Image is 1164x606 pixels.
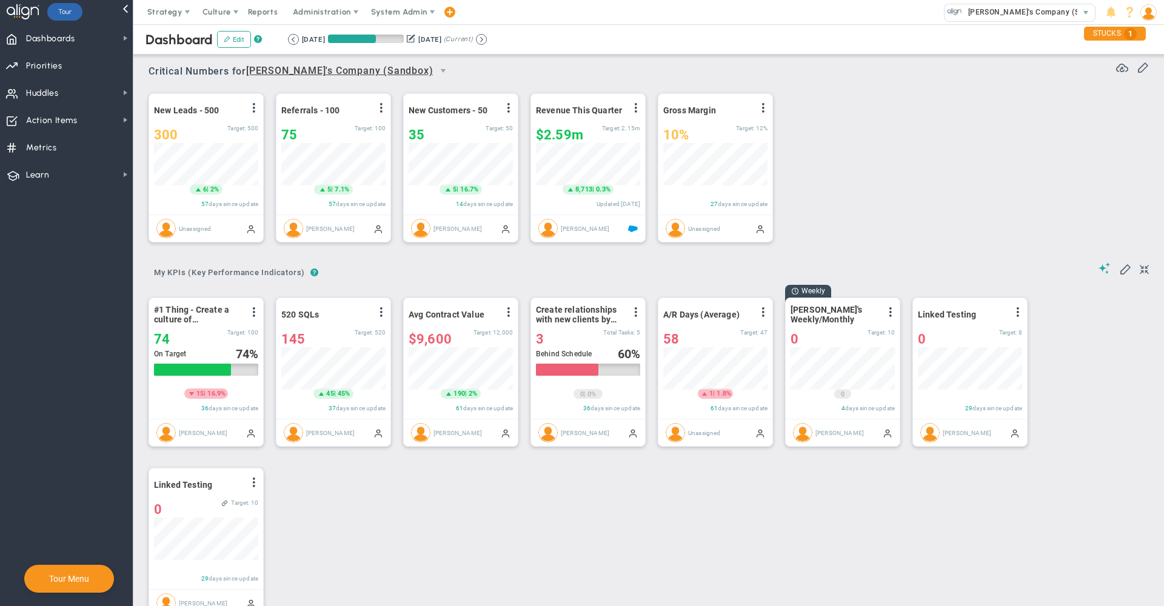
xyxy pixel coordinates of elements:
span: Culture [202,7,231,16]
img: 33318.Company.photo [947,4,962,19]
span: | [457,185,458,193]
span: 500 [247,125,258,132]
span: Unassigned [179,225,212,231]
span: 300 [154,127,178,142]
div: [DATE] [418,34,441,45]
span: 5 [637,329,640,336]
img: Katie Williams [284,219,303,238]
span: A/R Days (Average) [663,310,740,319]
span: 2% [210,185,219,193]
span: [PERSON_NAME] [433,429,482,436]
span: days since update [209,201,258,207]
span: 16.7% [460,185,478,193]
span: Target: [999,329,1017,336]
span: 520 [375,329,386,336]
span: 74 [236,347,249,361]
span: Linked to <span class='icon ico-daily-huddle-feather' style='margin-right: 5px;'></span>All Hands... [222,500,228,506]
button: My KPIs (Key Performance Indicators) [149,263,310,284]
span: [PERSON_NAME] [179,599,227,606]
span: Target: [602,125,620,132]
span: 45 [326,389,333,399]
span: Manually Updated [501,428,510,438]
span: | [207,185,209,193]
span: 2,154,350 [621,125,640,132]
span: 35 [409,127,424,142]
span: 37 [329,405,336,411]
span: 8 [1018,329,1022,336]
span: Huddles [26,81,59,106]
span: $9,600 [409,331,452,347]
span: 10% [663,127,689,142]
span: 15 [196,389,204,399]
span: 7.1% [335,185,349,193]
img: Alex Abramson [920,423,940,442]
span: Target: [355,125,373,132]
span: 57 [329,201,336,207]
span: 100 [375,125,386,132]
span: [PERSON_NAME] [306,429,355,436]
span: Target: [355,329,373,336]
span: 0 [791,331,798,347]
span: days since update [209,405,258,411]
img: Alex Abramson [793,423,812,442]
span: Revenue This Quarter [536,105,622,115]
span: 3 [536,331,544,347]
img: Mark Collins [156,423,176,442]
span: 190 [453,389,464,399]
span: $2,590,367 [536,127,583,142]
span: Manually Updated [755,224,765,233]
span: | [334,390,336,398]
button: Tour Menu [45,573,93,584]
span: | [331,185,333,193]
span: Unassigned [688,225,721,231]
span: Dashboard [145,32,213,48]
span: 27 [711,201,718,207]
img: James Miller [538,423,558,442]
span: Target: [231,499,249,506]
span: Manually Updated [373,224,383,233]
span: 45% [338,390,350,398]
span: 50 [506,125,513,132]
span: | [465,390,467,398]
div: Period Progress: 63% Day 58 of 91 with 33 remaining. [328,35,404,43]
img: Tom Johnson [538,219,558,238]
span: 47 [760,329,768,336]
span: Target: [227,125,246,132]
span: 75 [281,127,297,142]
span: Total Tasks: [603,329,635,336]
span: 8,713 [575,185,592,195]
span: Unassigned [688,429,721,436]
span: Priorities [26,53,62,79]
span: select [433,61,453,81]
span: 145 [281,331,305,347]
span: [PERSON_NAME] [943,429,991,436]
span: 0 [918,331,926,347]
span: New Leads - 500 [154,105,219,115]
span: [PERSON_NAME] [561,429,609,436]
span: days since update [336,201,386,207]
span: Edit or Add Critical Numbers [1137,61,1149,73]
span: Strategy [147,7,182,16]
span: Learn [26,162,49,188]
button: Go to previous period [288,34,299,45]
span: Edit My KPIs [1119,262,1131,275]
span: (Current) [444,34,473,45]
span: Manually Updated [883,428,892,438]
span: Target: [227,329,246,336]
span: 12% [756,125,768,132]
span: days since update [209,575,258,582]
span: 57 [201,201,209,207]
span: Create relationships with new clients by attending 5 Networking Sessions [536,305,624,324]
span: 60 [618,347,631,361]
span: 5 [453,185,457,195]
img: Alex Abramson [284,423,303,442]
span: Administration [293,7,350,16]
span: days since update [718,201,768,207]
img: Unassigned [666,423,685,442]
span: Target: [486,125,504,132]
span: 100 [247,329,258,336]
span: 10 [251,499,258,506]
span: 0 [154,502,162,517]
img: 48978.Person.photo [1140,4,1157,21]
span: 6 [203,185,207,195]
